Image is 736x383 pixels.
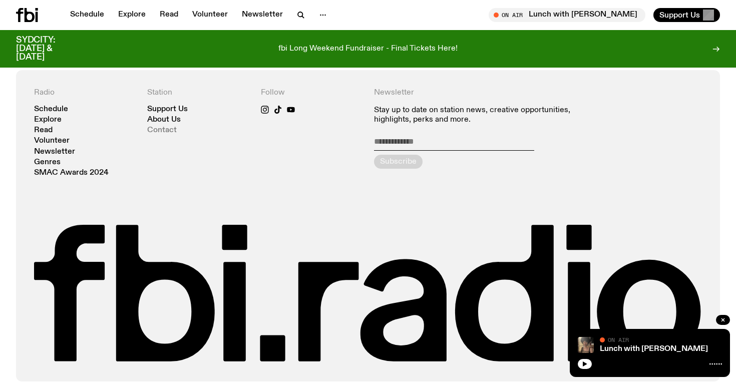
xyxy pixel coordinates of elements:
a: Newsletter [34,148,75,156]
button: On AirLunch with [PERSON_NAME] [489,8,645,22]
h4: Radio [34,88,135,98]
h3: SYDCITY: [DATE] & [DATE] [16,36,80,62]
a: Schedule [64,8,110,22]
a: Volunteer [186,8,234,22]
a: Read [154,8,184,22]
a: Volunteer [34,137,70,145]
span: Support Us [659,11,700,20]
a: Newsletter [236,8,289,22]
h4: Station [147,88,248,98]
a: Explore [112,8,152,22]
a: Contact [147,127,177,134]
a: About Us [147,116,181,124]
a: Read [34,127,53,134]
span: On Air [608,336,629,343]
a: Genres [34,159,61,166]
button: Subscribe [374,155,423,169]
p: Stay up to date on station news, creative opportunities, highlights, perks and more. [374,106,589,125]
p: fbi Long Weekend Fundraiser - Final Tickets Here! [278,45,458,54]
h4: Newsletter [374,88,589,98]
a: SMAC Awards 2024 [34,169,109,177]
a: Schedule [34,106,68,113]
h4: Follow [261,88,362,98]
a: Explore [34,116,62,124]
button: Support Us [653,8,720,22]
a: Lunch with [PERSON_NAME] [600,345,708,353]
a: Support Us [147,106,188,113]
